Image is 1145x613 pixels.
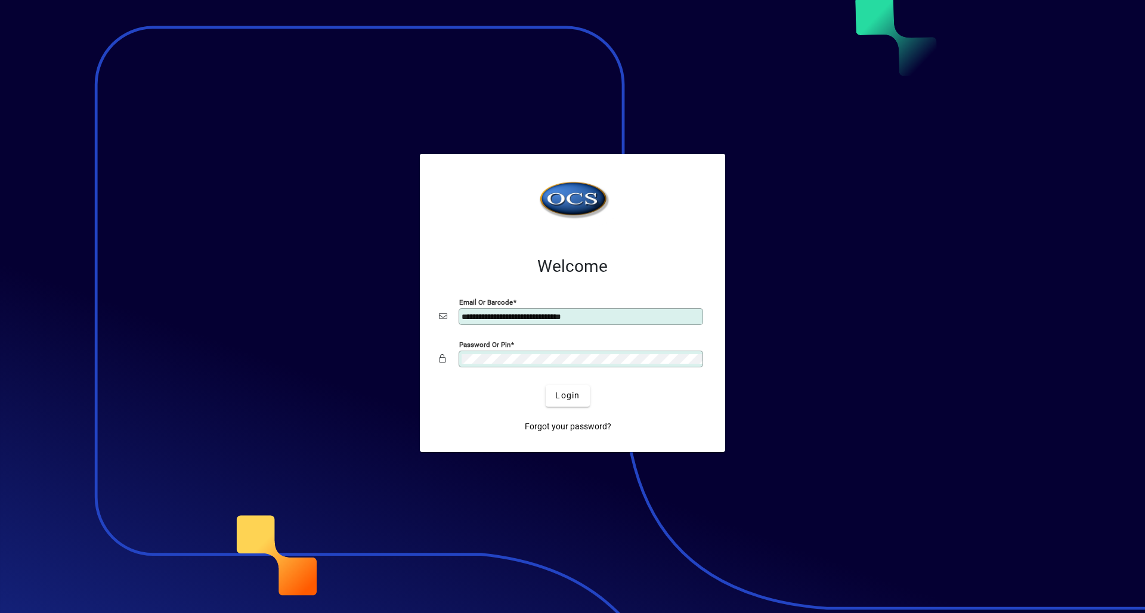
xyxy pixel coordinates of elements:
[439,256,706,277] h2: Welcome
[459,298,513,306] mat-label: Email or Barcode
[459,340,510,348] mat-label: Password or Pin
[520,416,616,438] a: Forgot your password?
[555,389,580,402] span: Login
[525,420,611,433] span: Forgot your password?
[546,385,589,407] button: Login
